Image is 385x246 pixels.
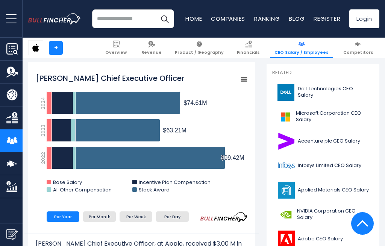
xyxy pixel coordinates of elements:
a: NVIDIA Corporation CEO Salary [272,204,374,225]
a: Blog [289,15,305,23]
tspan: [PERSON_NAME] Chief Executive Officer [36,73,184,84]
a: Home [185,15,202,23]
a: Financials [232,38,264,58]
span: Adobe CEO Salary [298,236,343,242]
p: Related [272,70,374,76]
a: Overview [101,38,131,58]
text: 2022 [39,152,47,164]
a: Revenue [137,38,166,58]
span: Financials [237,50,260,55]
span: Accenture plc CEO Salary [298,138,360,144]
a: CEO Salary / Employees [270,38,333,58]
img: ACN logo [277,133,296,150]
span: CEO Salary / Employees [274,50,329,55]
a: Go to homepage [28,13,92,24]
li: Per Week [120,211,152,222]
text: All Other Compensation [53,186,112,193]
span: Microsoft Corporation CEO Salary [296,110,369,123]
span: Product / Geography [175,50,224,55]
a: Competitors [339,38,378,58]
img: bullfincher logo [28,13,81,24]
img: DELL logo [277,84,296,101]
tspan: $99.42M [221,155,244,161]
li: Per Day [156,211,189,222]
a: Applied Materials CEO Salary [272,180,374,200]
img: INFY logo [277,157,296,174]
li: Per Month [83,211,116,222]
a: Register [314,15,340,23]
img: NVDA logo [277,206,295,223]
span: Overview [105,50,127,55]
a: Microsoft Corporation CEO Salary [272,106,374,127]
a: Companies [211,15,245,23]
button: Search [155,9,174,28]
img: AMAT logo [277,182,296,199]
text: 2024 [39,97,47,109]
img: AAPL logo [29,41,43,55]
tspan: $63.21M [163,127,186,134]
a: Product / Geography [170,38,228,58]
text: Base Salary [53,179,82,186]
li: Per Year [47,211,79,222]
text: 2023 [39,125,47,137]
img: MSFT logo [277,108,294,125]
span: Competitors [343,50,373,55]
span: Dell Technologies CEO Salary [298,86,369,99]
a: Accenture plc CEO Salary [272,131,374,152]
a: Dell Technologies CEO Salary [272,82,374,103]
text: Incentive Plan Compensation [139,179,211,186]
span: Revenue [141,50,162,55]
span: Infosys Limited CEO Salary [298,162,361,169]
text: Stock Award [139,186,170,193]
span: Applied Materials CEO Salary [298,187,369,193]
a: Ranking [254,15,280,23]
a: Infosys Limited CEO Salary [272,155,374,176]
tspan: $74.61M [183,100,207,106]
a: + [49,41,63,55]
a: Login [349,9,379,28]
svg: Tim Cook Chief Executive Officer [36,69,248,201]
span: NVIDIA Corporation CEO Salary [297,208,369,221]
